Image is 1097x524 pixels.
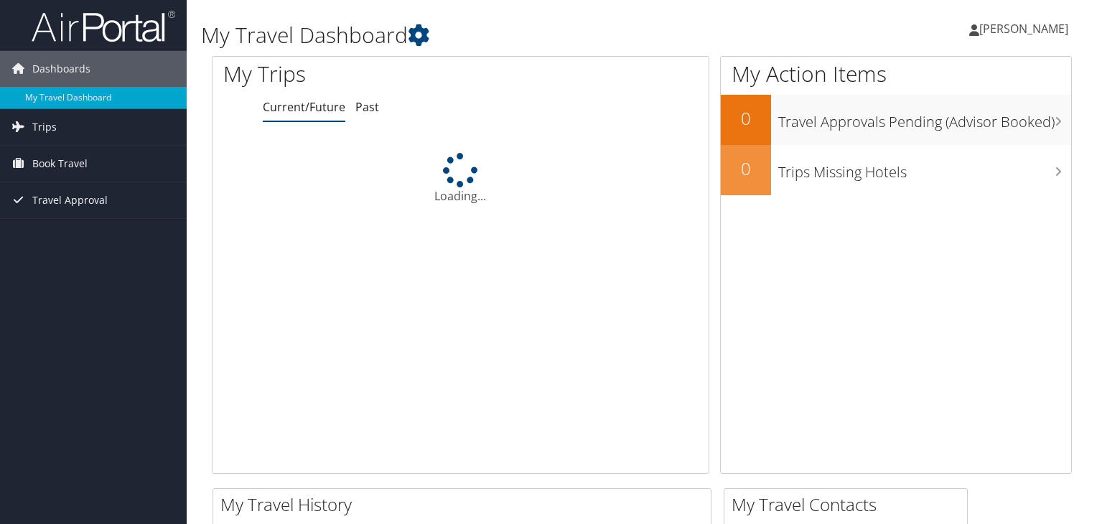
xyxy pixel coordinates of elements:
span: Travel Approval [32,182,108,218]
span: [PERSON_NAME] [979,21,1068,37]
h3: Trips Missing Hotels [778,155,1071,182]
a: 0Trips Missing Hotels [721,145,1071,195]
img: airportal-logo.png [32,9,175,43]
h1: My Action Items [721,59,1071,89]
h2: 0 [721,106,771,131]
h3: Travel Approvals Pending (Advisor Booked) [778,105,1071,132]
div: Loading... [213,153,709,205]
a: 0Travel Approvals Pending (Advisor Booked) [721,95,1071,145]
h1: My Trips [223,59,491,89]
a: Past [355,99,379,115]
h2: 0 [721,156,771,181]
h2: My Travel History [220,492,711,517]
span: Book Travel [32,146,88,182]
a: [PERSON_NAME] [969,7,1083,50]
span: Trips [32,109,57,145]
h1: My Travel Dashboard [201,20,789,50]
h2: My Travel Contacts [732,492,967,517]
span: Dashboards [32,51,90,87]
a: Current/Future [263,99,345,115]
